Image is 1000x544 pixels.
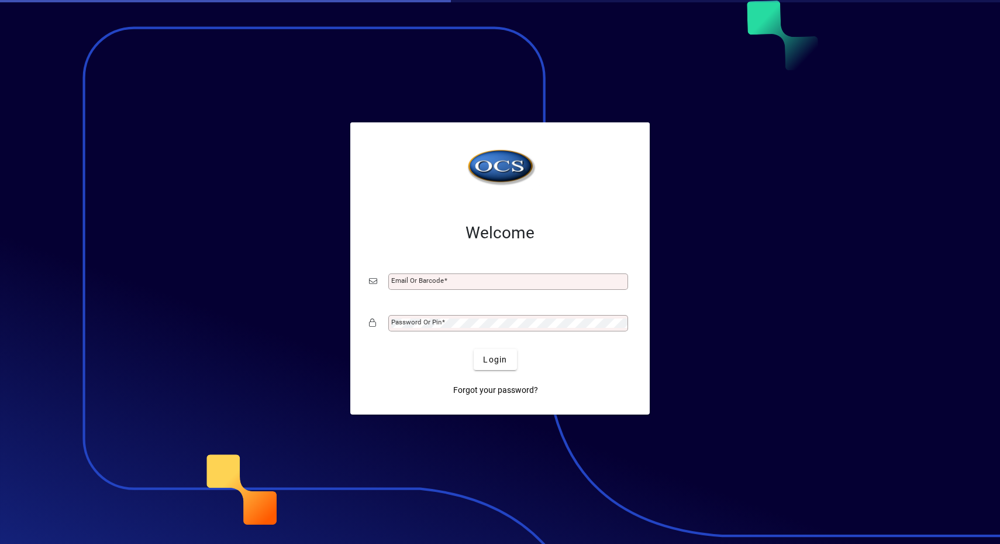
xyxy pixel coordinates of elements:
[474,349,516,370] button: Login
[453,384,538,396] span: Forgot your password?
[391,318,442,326] mat-label: Password or Pin
[391,276,444,285] mat-label: Email or Barcode
[369,223,631,243] h2: Welcome
[449,379,543,401] a: Forgot your password?
[483,354,507,366] span: Login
